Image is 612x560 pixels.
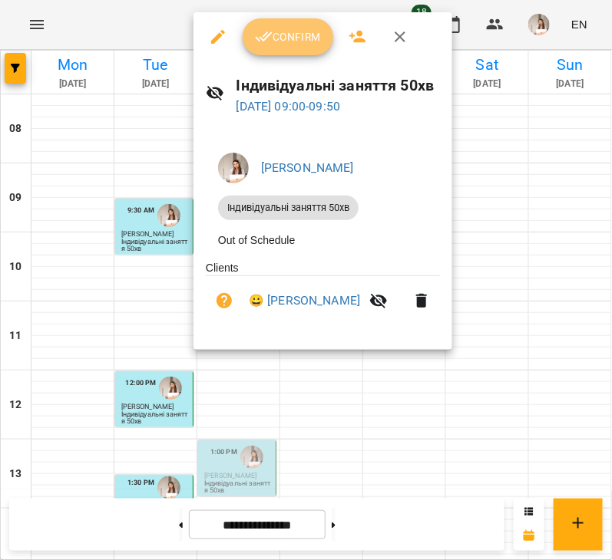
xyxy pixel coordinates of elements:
[206,282,243,319] button: Unpaid. Bill the attendance?
[218,153,249,183] img: 712aada8251ba8fda70bc04018b69839.jpg
[243,18,333,55] button: Confirm
[206,226,440,254] li: Out of Schedule
[237,99,341,114] a: [DATE] 09:00-09:50
[237,74,440,97] h6: Індивідуальні заняття 50хв
[218,201,359,215] span: Індивідуальні заняття 50хв
[261,160,354,175] a: [PERSON_NAME]
[249,292,360,310] a: 😀 [PERSON_NAME]
[206,260,440,331] ul: Clients
[255,28,321,46] span: Confirm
